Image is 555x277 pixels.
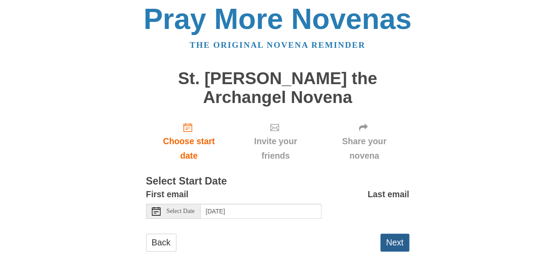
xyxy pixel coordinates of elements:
[167,208,195,214] span: Select Date
[146,115,232,167] a: Choose start date
[146,187,189,202] label: First email
[240,134,310,163] span: Invite your friends
[319,115,409,167] div: Click "Next" to confirm your start date first.
[232,115,319,167] div: Click "Next" to confirm your start date first.
[190,40,365,50] a: The original novena reminder
[368,187,409,202] label: Last email
[155,134,223,163] span: Choose start date
[146,176,409,187] h3: Select Start Date
[143,3,412,35] a: Pray More Novenas
[380,234,409,252] button: Next
[328,134,401,163] span: Share your novena
[146,69,409,107] h1: St. [PERSON_NAME] the Archangel Novena
[146,234,176,252] a: Back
